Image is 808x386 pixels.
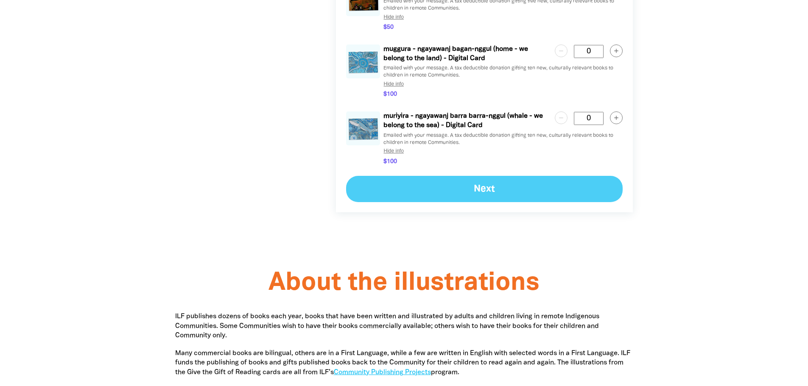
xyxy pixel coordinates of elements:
[383,158,397,166] span: $100
[383,44,548,64] p: muggura - ngayawanj bagan-nggul (home - we belong to the land) - Digital Card
[383,90,397,99] span: $100
[383,65,623,79] p: Emailed with your message. A tax deductible donation gifting ten new, culturally relevant books t...
[334,369,431,375] a: Community Publishing Projects
[383,132,623,147] p: Emailed with your message. A tax deductible donation gifting ten new, culturally relevant books t...
[383,111,548,131] p: muriyira - ngayawanj barra barra-nggul (whale - we belong to the sea) - Digital Card
[268,272,540,295] span: About the illustrations
[346,44,380,78] img: raisley-circle-card-jpg-b81932.jpg
[175,349,633,377] p: Many commercial books are bilingual, others are in a First Language, while a few are written in E...
[175,312,633,340] p: ILF publishes dozens of books each year, books that have been written and illustrated by adults a...
[380,78,407,90] button: Hide info
[383,23,394,32] span: $50
[380,11,407,23] button: Hide info
[346,111,380,145] img: raisley-whale-card-jpg-cdc444.jpg
[380,144,407,157] button: Hide info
